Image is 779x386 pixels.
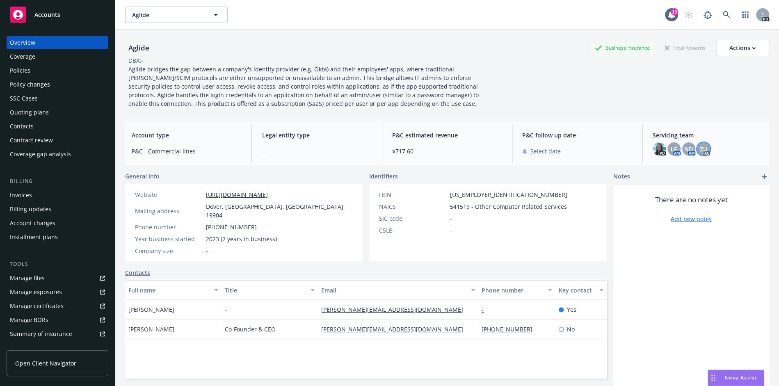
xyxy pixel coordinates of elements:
a: Coverage [7,50,108,63]
a: Policies [7,64,108,77]
div: Phone number [482,286,543,295]
span: P&C - Commercial lines [132,147,242,155]
a: Account charges [7,217,108,230]
div: Installment plans [10,231,58,244]
span: [US_EMPLOYER_IDENTIFICATION_NUMBER] [450,190,567,199]
a: Billing updates [7,203,108,216]
a: Report a Bug [699,7,716,23]
div: Quoting plans [10,106,49,119]
div: Policy changes [10,78,50,91]
span: - [225,305,227,314]
div: Tools [7,260,108,268]
a: Contract review [7,134,108,147]
div: Website [135,190,203,199]
span: Select date [530,147,561,155]
span: ZU [700,145,707,153]
a: Overview [7,36,108,49]
span: Account type [132,131,242,139]
span: No [567,325,575,333]
span: - [262,147,372,155]
a: Manage certificates [7,299,108,313]
button: Aglide [125,7,228,23]
span: Manage exposures [7,286,108,299]
div: Coverage [10,50,35,63]
span: [PHONE_NUMBER] [206,223,257,231]
a: Search [718,7,735,23]
div: Billing updates [10,203,51,216]
span: Notes [613,172,630,182]
div: Email [321,286,466,295]
button: Email [318,280,478,300]
span: Yes [567,305,576,314]
span: Aglide [132,11,203,19]
div: DBA: - [128,56,144,65]
a: [PHONE_NUMBER] [482,325,539,333]
span: P&C follow up date [522,131,632,139]
div: Overview [10,36,35,49]
div: Mailing address [135,207,203,215]
span: Co-Founder & CEO [225,325,276,333]
span: [PERSON_NAME] [128,325,174,333]
a: Manage BORs [7,313,108,327]
div: Company size [135,247,203,255]
div: Year business started [135,235,203,243]
span: Dover, [GEOGRAPHIC_DATA], [GEOGRAPHIC_DATA], 19904 [206,202,353,219]
span: Servicing team [653,131,763,139]
div: FEIN [379,190,447,199]
a: Manage files [7,272,108,285]
img: photo [653,142,666,155]
span: Legal entity type [262,131,372,139]
span: Nova Assist [725,374,757,381]
div: Total Rewards [660,43,709,53]
div: Manage exposures [10,286,62,299]
div: NAICS [379,202,447,211]
span: - [450,214,452,223]
div: Coverage gap analysis [10,148,71,161]
span: Aglide bridges the gap between a company's identity provider (e.g. Okta) and their employees' app... [128,65,480,107]
button: Nova Assist [708,370,764,386]
span: LF [671,145,677,153]
div: Manage files [10,272,45,285]
a: Coverage gap analysis [7,148,108,161]
div: Manage BORs [10,313,48,327]
a: SSC Cases [7,92,108,105]
div: Business Insurance [591,43,654,53]
div: Account charges [10,217,55,230]
span: Identifiers [369,172,398,180]
div: Phone number [135,223,203,231]
span: [PERSON_NAME] [128,305,174,314]
div: 19 [671,8,678,16]
div: CSLB [379,226,447,235]
a: [PERSON_NAME][EMAIL_ADDRESS][DOMAIN_NAME] [321,306,470,313]
div: Contract review [10,134,53,147]
button: Phone number [478,280,555,300]
div: SSC Cases [10,92,38,105]
button: Full name [125,280,222,300]
span: 2023 (2 years in business) [206,235,277,243]
a: Add new notes [671,215,712,223]
span: - [450,226,452,235]
span: P&C estimated revenue [392,131,502,139]
div: Manage certificates [10,299,64,313]
div: Billing [7,177,108,185]
span: ND [684,145,693,153]
span: General info [125,172,160,180]
div: Contacts [10,120,34,133]
div: Policies [10,64,30,77]
button: Key contact [555,280,607,300]
button: Actions [716,40,769,56]
span: $717.60 [392,147,502,155]
a: Summary of insurance [7,327,108,340]
button: Title [222,280,318,300]
div: Actions [729,40,756,56]
a: [URL][DOMAIN_NAME] [206,191,268,199]
a: Quoting plans [7,106,108,119]
a: Start snowing [681,7,697,23]
div: Aglide [125,43,153,53]
span: Open Client Navigator [15,359,76,368]
div: Summary of insurance [10,327,72,340]
a: Installment plans [7,231,108,244]
a: Accounts [7,3,108,26]
a: - [482,306,490,313]
a: Contacts [125,268,150,277]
